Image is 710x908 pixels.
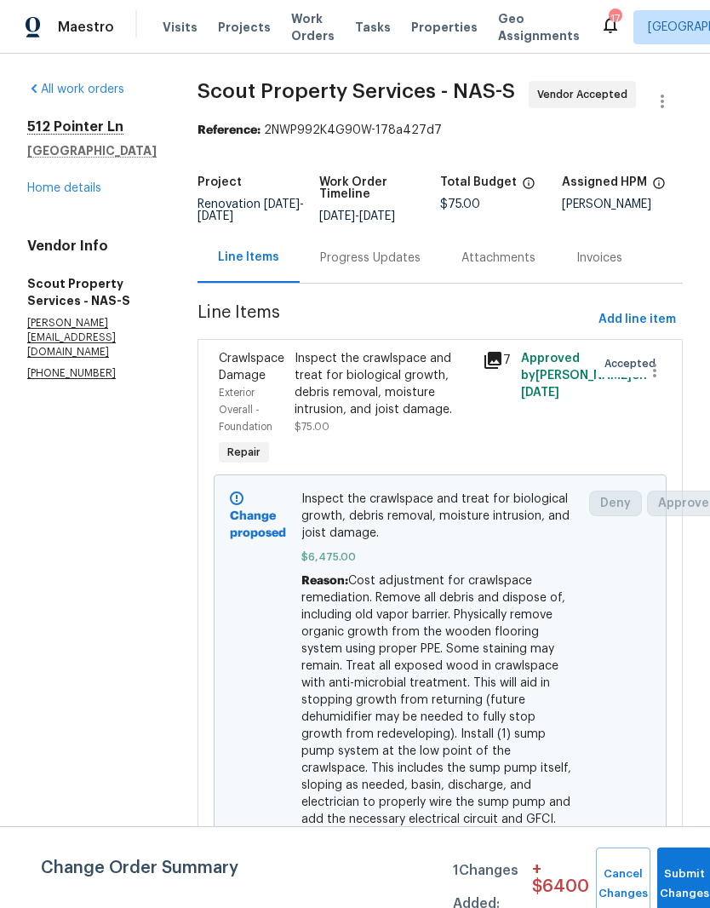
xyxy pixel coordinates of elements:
[301,549,578,566] span: $6,475.00
[359,210,395,222] span: [DATE]
[319,176,441,200] h5: Work Order Timeline
[27,83,124,95] a: All work orders
[295,422,329,432] span: $75.00
[562,198,684,210] div: [PERSON_NAME]
[483,350,510,371] div: 7
[230,510,286,539] b: Change proposed
[198,124,261,136] b: Reference:
[320,250,421,267] div: Progress Updates
[609,10,621,27] div: 17
[198,198,304,222] span: Renovation
[301,575,571,876] span: Cost adjustment for crawlspace remediation. Remove all debris and dispose of, including old vapor...
[301,491,578,542] span: Inspect the crawlspace and treat for biological growth, debris removal, moisture intrusion, and j...
[264,198,300,210] span: [DATE]
[198,198,304,222] span: -
[163,19,198,36] span: Visits
[220,444,267,461] span: Repair
[498,10,580,44] span: Geo Assignments
[521,353,647,399] span: Approved by [PERSON_NAME] on
[198,304,592,336] span: Line Items
[592,304,683,336] button: Add line item
[198,210,233,222] span: [DATE]
[198,81,515,101] span: Scout Property Services - NAS-S
[319,210,395,222] span: -
[461,250,535,267] div: Attachments
[295,350,473,418] div: Inspect the crawlspace and treat for biological growth, debris removal, moisture intrusion, and j...
[411,19,478,36] span: Properties
[440,198,480,210] span: $75.00
[666,865,703,904] span: Submit Changes
[218,249,279,266] div: Line Items
[218,19,271,36] span: Projects
[604,355,662,372] span: Accepted
[598,309,676,330] span: Add line item
[58,19,114,36] span: Maestro
[27,275,157,309] h5: Scout Property Services - NAS-S
[198,122,683,139] div: 2NWP992K4G90W-178a427d7
[440,176,517,188] h5: Total Budget
[291,10,335,44] span: Work Orders
[562,176,647,188] h5: Assigned HPM
[27,238,157,255] h4: Vendor Info
[27,182,101,194] a: Home details
[355,21,391,33] span: Tasks
[589,491,642,516] button: Deny
[576,250,622,267] div: Invoices
[652,176,666,198] span: The hpm assigned to this work order.
[604,865,642,904] span: Cancel Changes
[219,353,284,382] span: Crawlspace Damage
[522,176,535,198] span: The total cost of line items that have been proposed by Opendoor. This sum includes line items th...
[521,387,559,399] span: [DATE]
[198,176,242,188] h5: Project
[301,575,348,587] span: Reason:
[219,388,272,432] span: Exterior Overall - Foundation
[537,86,634,103] span: Vendor Accepted
[319,210,355,222] span: [DATE]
